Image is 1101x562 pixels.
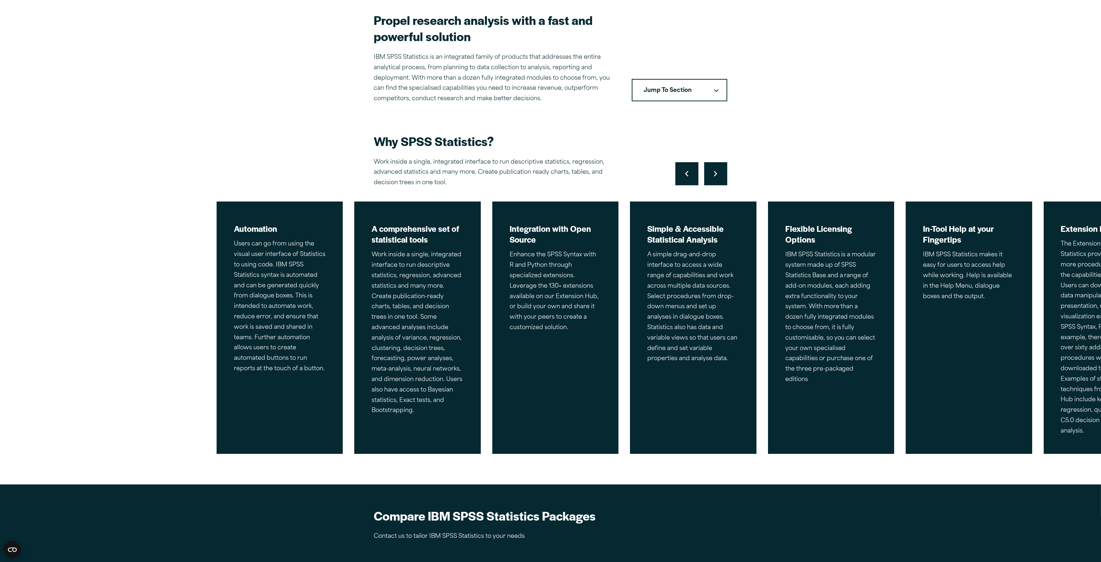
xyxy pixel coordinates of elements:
[647,223,739,245] h2: Simple & Accessible Statistical Analysis
[704,162,727,185] button: Move to next slide
[714,171,717,177] svg: Right pointing chevron
[785,250,877,385] p: IBM SPSS Statistics is a modular system made up of SPSS Statistics Base and a range of add-on mod...
[923,223,1015,245] h2: In-Tool Help at your Fingertips
[675,162,698,185] button: Move to previous slide
[374,508,616,524] h2: Compare IBM SPSS Statistics Packages
[374,133,626,149] h2: Why SPSS Statistics?
[510,223,601,245] h2: Integration with Open Source
[785,223,877,245] h2: Flexible Licensing Options
[234,239,326,374] p: Users can go from using the visual user interface of Statistics to using code. IBM SPSS Statistic...
[374,157,626,188] p: Work inside a single, integrated interface to run descriptive statistics, regression, advanced st...
[923,250,1015,302] p: IBM SPSS Statistics makes it easy for users to access help while working. Help is available in th...
[632,79,727,101] nav: Table of Contents
[374,52,614,104] p: IBM SPSS Statistics is an integrated family of products that addresses the entire analytical proc...
[374,12,614,44] h2: Propel research analysis with a fast and powerful solution
[372,223,463,245] h2: A comprehensive set of statistical tools
[632,79,727,101] button: Jump To SectionDownward pointing chevron
[647,250,739,364] p: A simple drag-and-drop interface to access a wide range of capabilities and work across multiple ...
[374,531,616,542] p: Contact us to tailor IBM SPSS Statistics to your needs
[714,89,719,92] svg: Downward pointing chevron
[234,223,326,234] h2: Automation
[510,250,601,333] p: Enhance the SPSS Syntax with R and Python through specialized extensions. Leverage the 130+ exten...
[685,171,688,177] svg: Left pointing chevron
[372,250,463,416] p: Work inside a single, integrated interface to run descriptive statistics, regression, advanced st...
[4,541,21,558] button: Open CMP widget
